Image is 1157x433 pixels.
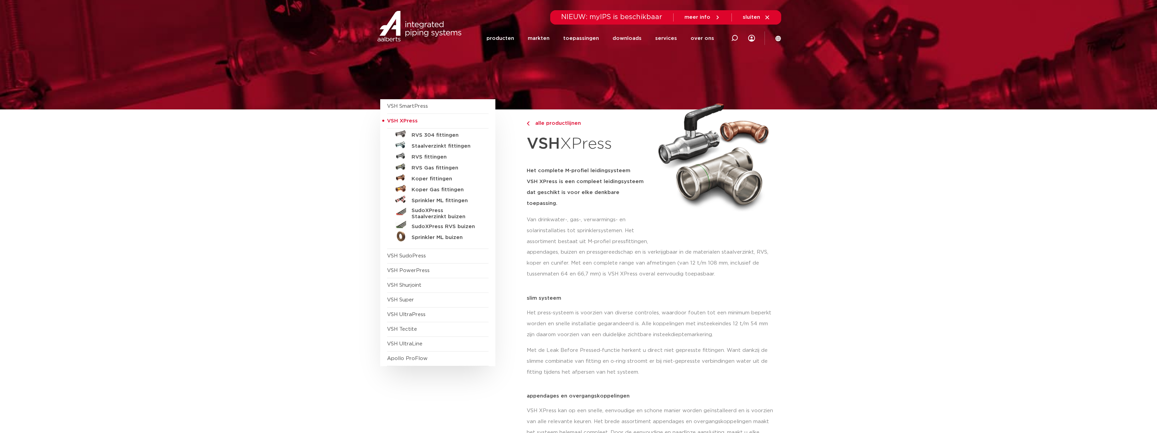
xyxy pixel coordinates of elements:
[613,25,642,51] a: downloads
[412,143,479,149] h5: Staalverzinkt fittingen
[412,154,479,160] h5: RVS fittingen
[743,14,770,20] a: sluiten
[655,25,677,51] a: services
[527,119,650,128] a: alle productlijnen
[387,231,489,242] a: Sprinkler ML buizen
[387,172,489,183] a: Koper fittingen
[387,104,428,109] a: VSH SmartPress
[527,247,777,280] p: appendages, buizen en pressgereedschap en is verkrijgbaar in de materialen staalverzinkt, RVS, ko...
[412,187,479,193] h5: Koper Gas fittingen
[412,165,479,171] h5: RVS Gas fittingen
[684,15,710,20] span: meer info
[387,356,428,361] a: Apollo ProFlow
[387,220,489,231] a: SudoXPress RVS buizen
[412,198,479,204] h5: Sprinkler ML fittingen
[387,341,422,346] a: VSH UltraLine
[387,150,489,161] a: RVS fittingen
[561,14,662,20] span: NIEUW: myIPS is beschikbaar
[691,25,714,51] a: over ons
[527,131,650,157] h1: XPress
[387,205,489,220] a: SudoXPress Staalverzinkt buizen
[387,268,430,273] a: VSH PowerPress
[527,121,529,126] img: chevron-right.svg
[527,393,777,399] p: appendages en overgangskoppelingen
[527,214,650,247] p: Van drinkwater-, gas-, verwarmings- en solarinstallaties tot sprinklersystemen. Het assortiment b...
[387,327,417,332] a: VSH Tectite
[487,25,714,51] nav: Menu
[487,25,514,51] a: producten
[387,129,489,139] a: RVS 304 fittingen
[528,25,550,51] a: markten
[412,132,479,138] h5: RVS 304 fittingen
[412,208,479,220] h5: SudoXPress Staalverzinkt buizen
[387,312,426,317] a: VSH UltraPress
[412,224,479,230] h5: SudoXPress RVS buizen
[387,183,489,194] a: Koper Gas fittingen
[743,15,760,20] span: sluiten
[527,165,650,209] h5: Het complete M-profiel leidingsysteem VSH XPress is een compleet leidingsysteem dat geschikt is v...
[412,235,479,241] h5: Sprinkler ML buizen
[387,253,426,258] a: VSH SudoPress
[387,297,414,302] a: VSH Super
[387,194,489,205] a: Sprinkler ML fittingen
[387,139,489,150] a: Staalverzinkt fittingen
[412,176,479,182] h5: Koper fittingen
[748,31,755,46] div: my IPS
[387,283,421,288] a: VSH Shurjoint
[527,296,777,301] p: slim systeem
[387,161,489,172] a: RVS Gas fittingen
[531,121,581,126] span: alle productlijnen
[684,14,721,20] a: meer info
[387,118,418,123] span: VSH XPress
[563,25,599,51] a: toepassingen
[527,136,560,152] strong: VSH
[527,345,777,378] p: Met de Leak Before Pressed-functie herkent u direct niet gepresste fittingen. Want dankzij de sli...
[527,308,777,340] p: Het press-systeem is voorzien van diverse controles, waardoor fouten tot een minimum beperkt word...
